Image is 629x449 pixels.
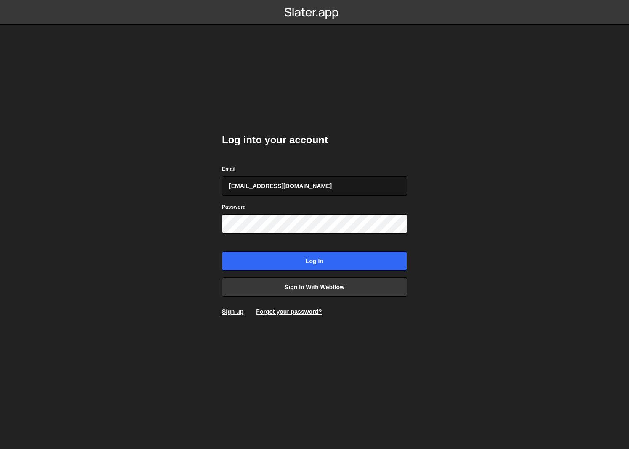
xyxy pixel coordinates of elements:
input: Log in [222,251,407,271]
a: Forgot your password? [256,308,322,315]
a: Sign in with Webflow [222,277,407,297]
h2: Log into your account [222,133,407,147]
label: Email [222,165,235,173]
a: Sign up [222,308,243,315]
label: Password [222,203,246,211]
